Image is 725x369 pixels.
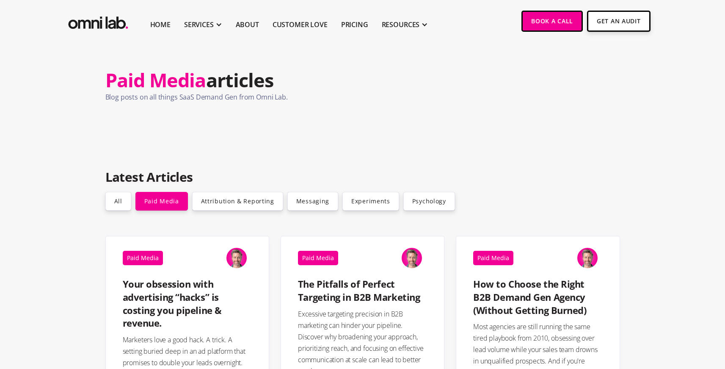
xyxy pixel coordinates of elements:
[298,255,338,261] div: Paid Media
[587,11,650,32] a: Get An Audit
[573,271,725,369] iframe: Chat Widget
[150,19,171,30] a: Home
[521,11,583,32] a: Book a Call
[206,67,274,93] h1: articles
[105,192,131,211] a: all
[221,243,252,273] img: Jason Steele
[123,272,252,330] a: Your obsession with advertising “hacks” is costing you pipeline & revenue.
[382,19,420,30] div: RESOURCES
[105,67,206,93] h1: Paid Media
[473,251,513,265] a: Paid Media
[273,19,328,30] a: Customer Love
[105,169,620,185] h2: Latest Articles
[298,277,427,304] h4: The Pitfalls of Perfect Targeting in B2B Marketing
[397,243,427,273] img: Jason Steele
[341,19,368,30] a: Pricing
[298,251,338,265] a: Paid Media
[287,192,338,211] a: Messaging
[473,277,602,316] h4: How to Choose the Right B2B Demand Gen Agency (Without Getting Burned)
[572,243,603,273] img: Jason Steele
[473,272,602,316] a: How to Choose the Right B2B Demand Gen Agency (Without Getting Burned)
[192,192,283,211] a: Attribution & Reporting
[66,11,130,31] a: home
[123,277,252,330] h4: Your obsession with advertising “hacks” is costing you pipeline & revenue.
[184,19,214,30] div: SERVICES
[403,192,455,211] a: Psychology
[236,19,259,30] a: About
[298,272,427,304] a: The Pitfalls of Perfect Targeting in B2B Marketing
[66,11,130,31] img: Omni Lab: B2B SaaS Demand Generation Agency
[135,192,188,211] a: Paid Media
[123,255,163,261] div: Paid Media
[123,251,163,265] a: Paid Media
[105,92,288,103] p: Blog posts on all things SaaS Demand Gen from Omni Lab.
[342,192,399,211] a: Experiments
[473,255,513,261] div: Paid Media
